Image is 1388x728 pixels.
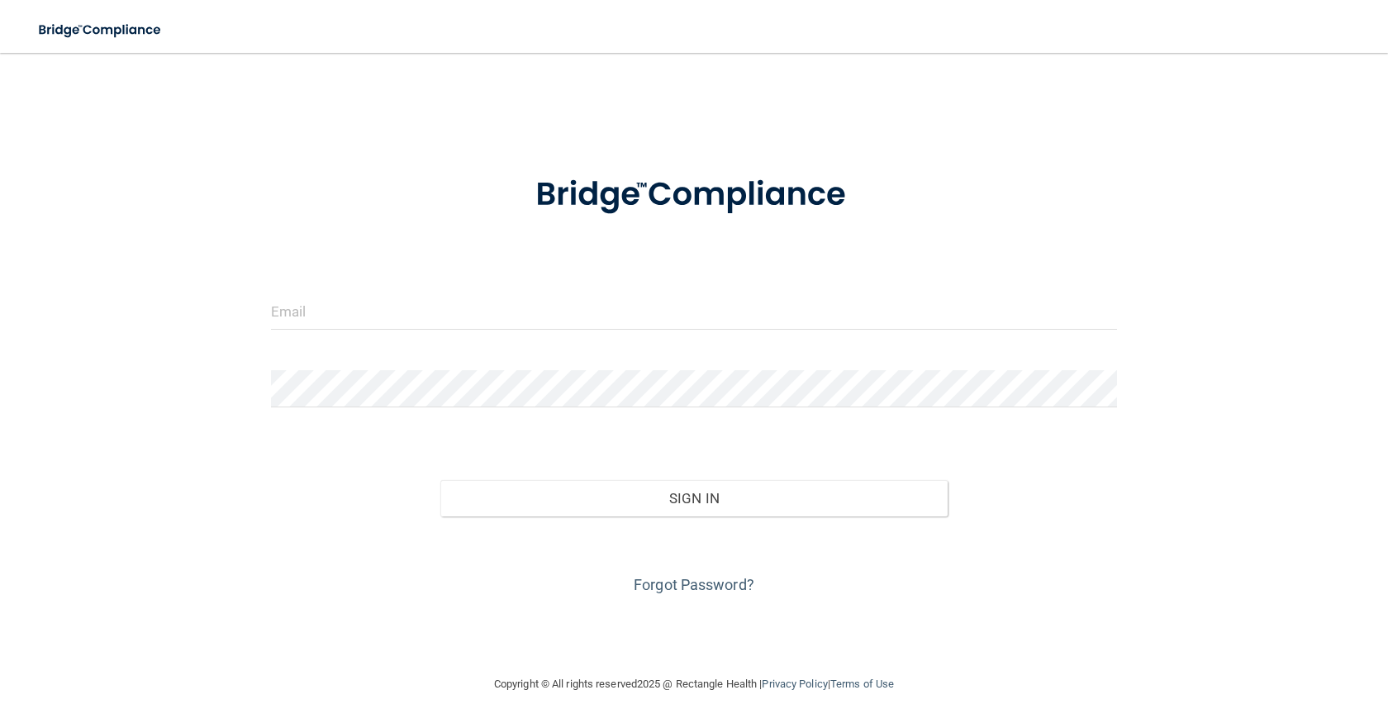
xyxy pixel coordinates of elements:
[762,678,827,690] a: Privacy Policy
[271,293,1117,330] input: Email
[440,480,948,516] button: Sign In
[25,13,177,47] img: bridge_compliance_login_screen.278c3ca4.svg
[392,658,996,711] div: Copyright © All rights reserved 2025 @ Rectangle Health | |
[634,576,754,593] a: Forgot Password?
[830,678,894,690] a: Terms of Use
[501,152,887,238] img: bridge_compliance_login_screen.278c3ca4.svg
